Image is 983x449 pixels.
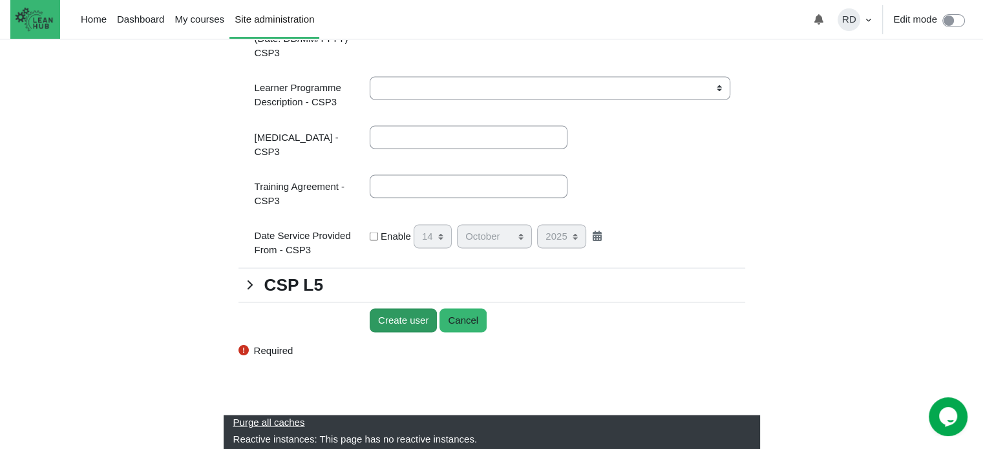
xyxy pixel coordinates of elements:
[10,3,58,36] img: The Lean Hub
[238,343,745,358] div: Required
[838,8,860,31] span: RD
[255,228,361,257] p: Date Service Provided From - CSP3
[929,397,970,436] iframe: chat widget
[233,432,750,446] div: Reactive instances:
[319,433,476,444] span: This page has no reactive instances.
[439,308,487,332] input: Cancel
[233,416,305,427] a: Purge all caches
[238,344,249,355] i: Required field
[370,308,437,332] input: Create user
[370,229,411,244] label: Enable
[591,229,607,244] a: Calendar
[370,232,378,240] input: Enable
[591,230,602,240] i: Calendar
[814,14,824,25] i: Toggle notifications menu
[255,179,361,208] label: Training Agreement - CSP3
[255,130,361,159] label: [MEDICAL_DATA] - CSP3
[255,81,361,110] label: Learner Programme Description - CSP3
[893,12,937,27] label: Edit mode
